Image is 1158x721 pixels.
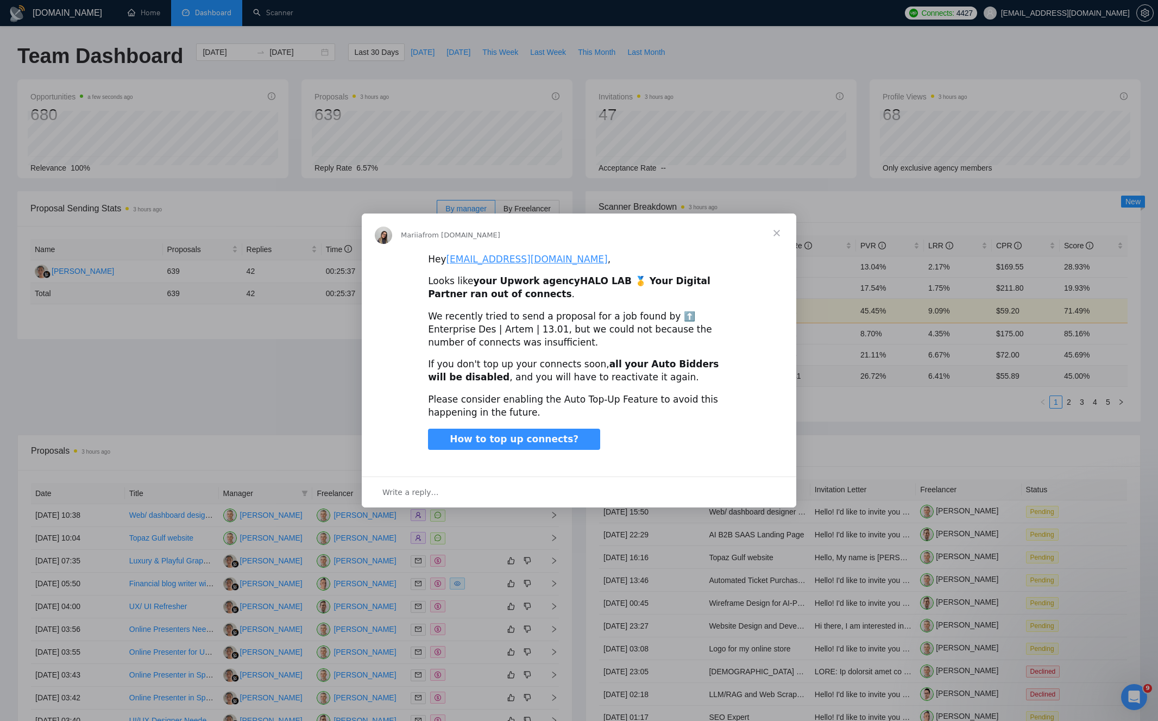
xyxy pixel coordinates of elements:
span: from [DOMAIN_NAME] [423,231,500,239]
span: Close [757,214,796,253]
span: How to top up connects? [450,434,578,444]
b: your Upwork agency [473,275,580,286]
b: all [609,359,622,369]
a: [EMAIL_ADDRESS][DOMAIN_NAME] [446,254,607,265]
div: Please consider enabling the Auto Top-Up Feature to avoid this happening in the future. [428,393,730,419]
a: How to top up connects? [428,429,600,450]
b: your Auto Bidders will be disabled [428,359,719,383]
div: If you don't top up your connects soon, , and you will have to reactivate it again. [428,358,730,384]
span: Write a reply… [382,485,439,499]
div: We recently tried to send a proposal for a job found by ⬆️ Enterprise Des | Artem | 13.01, but we... [428,310,730,349]
div: Hey , [428,253,730,266]
div: Open conversation and reply [362,477,796,507]
div: Looks like . [428,275,730,301]
span: Mariia [401,231,423,239]
img: Profile image for Mariia [375,227,392,244]
b: HALO LAB 🥇 Your Digital Partner ran out of connects [428,275,710,299]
